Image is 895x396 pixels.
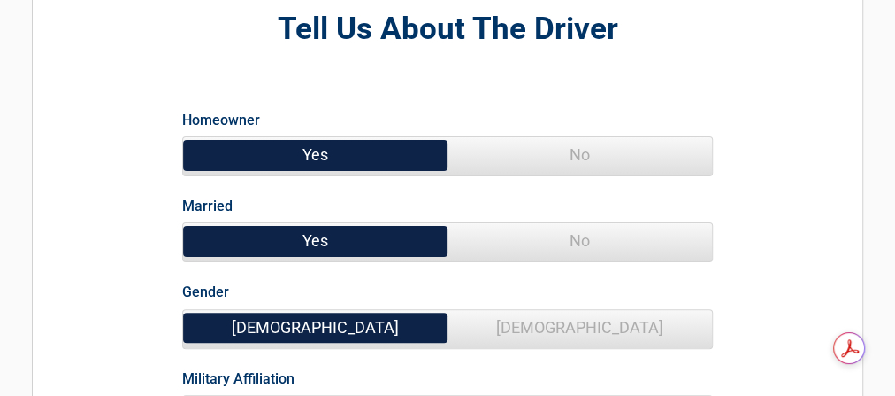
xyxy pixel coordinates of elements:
[183,137,447,173] span: Yes
[447,310,712,346] span: [DEMOGRAPHIC_DATA]
[182,194,233,218] label: Married
[183,310,447,346] span: [DEMOGRAPHIC_DATA]
[447,223,712,259] span: No
[183,223,447,259] span: Yes
[182,280,229,304] label: Gender
[182,108,260,132] label: Homeowner
[130,9,765,50] h2: Tell Us About The Driver
[447,137,712,173] span: No
[182,367,295,391] label: Military Affiliation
